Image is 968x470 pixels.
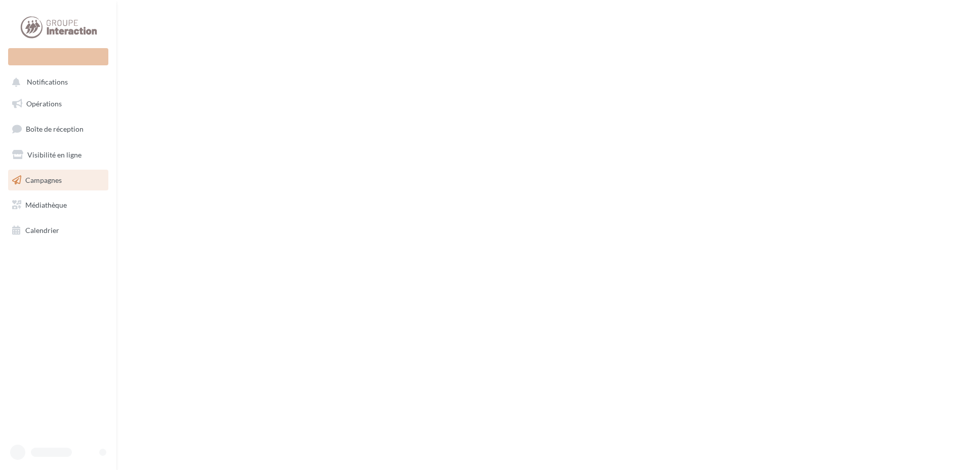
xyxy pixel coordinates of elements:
a: Boîte de réception [6,118,110,140]
a: Opérations [6,93,110,114]
span: Notifications [27,78,68,87]
div: Nouvelle campagne [8,48,108,65]
span: Calendrier [25,226,59,234]
a: Campagnes [6,170,110,191]
span: Médiathèque [25,201,67,209]
a: Médiathèque [6,194,110,216]
a: Visibilité en ligne [6,144,110,166]
span: Opérations [26,99,62,108]
span: Visibilité en ligne [27,150,82,159]
span: Boîte de réception [26,125,84,133]
span: Campagnes [25,175,62,184]
a: Calendrier [6,220,110,241]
